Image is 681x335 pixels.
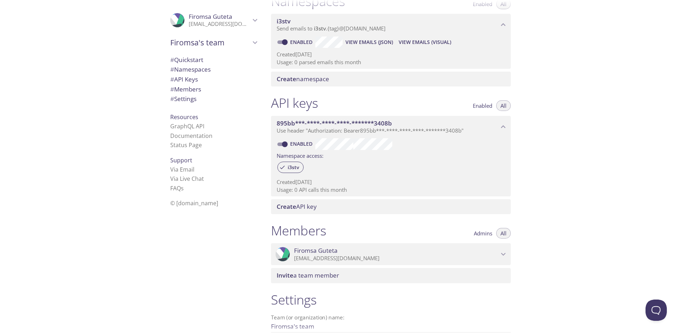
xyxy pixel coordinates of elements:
[396,37,454,48] button: View Emails (Visual)
[271,292,511,308] h1: Settings
[277,271,339,279] span: a team member
[170,65,174,73] span: #
[170,85,174,93] span: #
[277,51,505,58] p: Created [DATE]
[277,202,317,211] span: API key
[470,228,497,239] button: Admins
[165,9,262,32] div: Firomsa Guteta
[271,223,326,239] h1: Members
[277,178,505,186] p: Created [DATE]
[170,65,211,73] span: Namespaces
[271,243,511,265] div: Firomsa Guteta
[271,268,511,283] div: Invite a team member
[277,186,505,194] p: Usage: 0 API calls this month
[277,150,323,160] label: Namespace access:
[189,12,232,21] span: Firomsa Guteta
[170,141,202,149] a: Status Page
[170,184,184,192] a: FAQ
[271,95,318,111] h1: API keys
[277,17,290,25] span: i3stv
[283,164,303,171] span: i3stv
[170,113,198,121] span: Resources
[277,271,293,279] span: Invite
[271,72,511,86] div: Create namespace
[646,300,667,321] iframe: Help Scout Beacon - Open
[294,255,499,262] p: [EMAIL_ADDRESS][DOMAIN_NAME]
[165,84,262,94] div: Members
[277,58,505,66] p: Usage: 0 parsed emails this month
[469,100,497,111] button: Enabled
[165,74,262,84] div: API Keys
[170,75,198,83] span: API Keys
[181,184,184,192] span: s
[277,202,296,211] span: Create
[271,199,511,214] div: Create API Key
[271,315,345,320] label: Team (or organization) name:
[314,25,326,32] span: i3stv
[170,75,174,83] span: #
[165,94,262,104] div: Team Settings
[399,38,451,46] span: View Emails (Visual)
[277,25,386,32] span: Send emails to . {tag} @[DOMAIN_NAME]
[277,162,304,173] div: i3stv
[170,38,250,48] span: Firomsa's team
[496,228,511,239] button: All
[170,85,201,93] span: Members
[170,199,218,207] span: © [DOMAIN_NAME]
[170,156,192,164] span: Support
[496,100,511,111] button: All
[170,56,174,64] span: #
[277,75,329,83] span: namespace
[170,132,212,140] a: Documentation
[165,55,262,65] div: Quickstart
[165,33,262,52] div: Firomsa's team
[165,65,262,74] div: Namespaces
[271,14,511,36] div: i3stv namespace
[289,39,315,45] a: Enabled
[345,38,393,46] span: View Emails (JSON)
[170,95,174,103] span: #
[170,166,194,173] a: Via Email
[170,175,204,183] a: Via Live Chat
[277,75,296,83] span: Create
[170,122,204,130] a: GraphQL API
[294,247,338,255] span: Firomsa Guteta
[343,37,396,48] button: View Emails (JSON)
[170,95,196,103] span: Settings
[189,21,250,28] p: [EMAIL_ADDRESS][DOMAIN_NAME]
[289,140,315,147] a: Enabled
[170,56,203,64] span: Quickstart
